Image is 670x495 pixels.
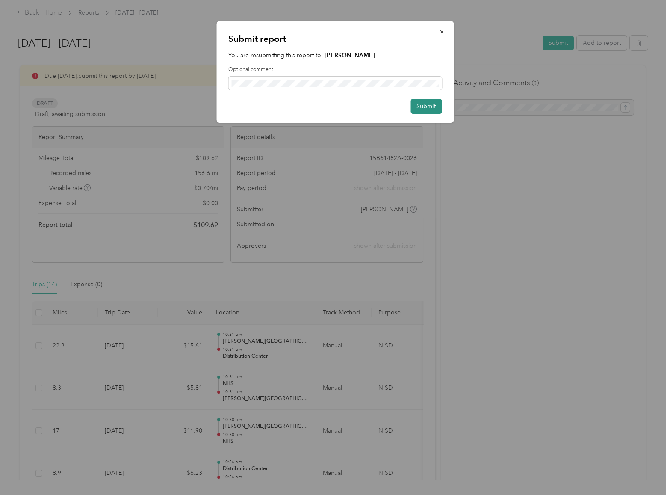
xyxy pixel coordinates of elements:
[228,51,442,60] p: You are resubmitting this report to:
[228,66,442,74] label: Optional comment
[622,447,670,495] iframe: Everlance-gr Chat Button Frame
[228,33,442,45] p: Submit report
[410,99,442,114] button: Submit
[325,52,375,59] strong: [PERSON_NAME]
